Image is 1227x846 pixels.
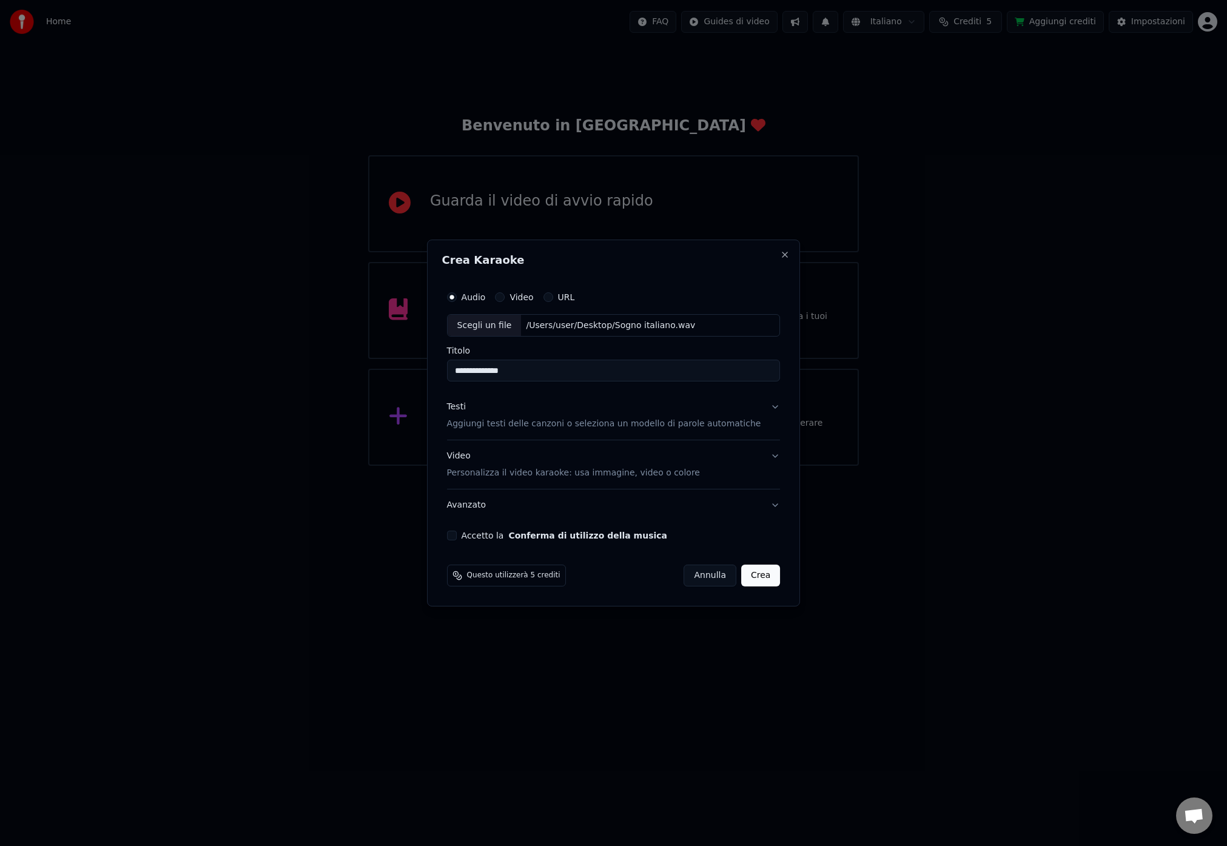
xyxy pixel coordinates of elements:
[447,441,781,489] button: VideoPersonalizza il video karaoke: usa immagine, video o colore
[447,401,466,414] div: Testi
[442,255,785,266] h2: Crea Karaoke
[447,418,761,431] p: Aggiungi testi delle canzoni o seleziona un modello di parole automatiche
[467,571,560,580] span: Questo utilizzerà 5 crediti
[447,451,700,480] div: Video
[447,392,781,440] button: TestiAggiungi testi delle canzoni o seleziona un modello di parole automatiche
[462,293,486,301] label: Audio
[448,315,522,337] div: Scegli un file
[741,565,780,586] button: Crea
[558,293,575,301] label: URL
[508,531,667,540] button: Accetto la
[509,293,533,301] label: Video
[521,320,700,332] div: /Users/user/Desktop/Sogno italiano.wav
[447,489,781,521] button: Avanzato
[447,467,700,479] p: Personalizza il video karaoke: usa immagine, video o colore
[462,531,667,540] label: Accetto la
[684,565,736,586] button: Annulla
[447,347,781,355] label: Titolo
